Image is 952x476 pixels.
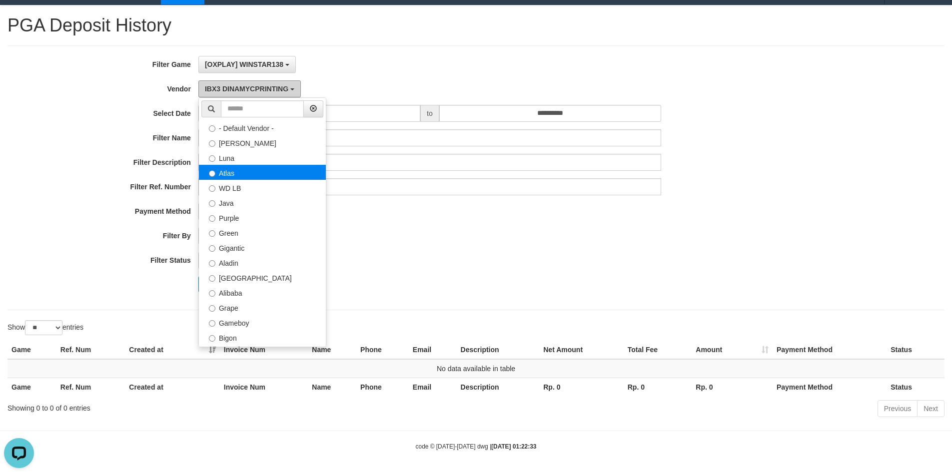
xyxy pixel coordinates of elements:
label: Atlas [199,165,326,180]
th: Description [457,378,540,396]
input: Gigantic [209,245,215,252]
label: Gameboy [199,315,326,330]
label: Grape [199,300,326,315]
input: [PERSON_NAME] [209,140,215,147]
th: Name [308,341,356,359]
small: code © [DATE]-[DATE] dwg | [416,443,537,450]
input: WD LB [209,185,215,192]
label: Alibaba [199,285,326,300]
th: Ref. Num [56,378,125,396]
span: to [420,105,439,122]
label: Aladin [199,255,326,270]
th: Status [887,341,945,359]
th: Amount: activate to sort column ascending [692,341,773,359]
label: Allstar [199,345,326,360]
th: Invoice Num [220,378,308,396]
div: Showing 0 to 0 of 0 entries [7,399,389,413]
label: Java [199,195,326,210]
th: Rp. 0 [624,378,692,396]
th: Name [308,378,356,396]
label: [GEOGRAPHIC_DATA] [199,270,326,285]
input: Green [209,230,215,237]
th: Payment Method [773,341,887,359]
input: Alibaba [209,290,215,297]
h1: PGA Deposit History [7,15,945,35]
th: Rp. 0 [539,378,624,396]
th: Ref. Num [56,341,125,359]
th: Game [7,341,56,359]
label: Gigantic [199,240,326,255]
label: [PERSON_NAME] [199,135,326,150]
input: - Default Vendor - [209,125,215,132]
input: Java [209,200,215,207]
input: Gameboy [209,320,215,327]
input: Atlas [209,170,215,177]
th: Status [887,378,945,396]
label: Purple [199,210,326,225]
input: Purple [209,215,215,222]
button: [OXPLAY] WINSTAR138 [198,56,296,73]
a: Next [917,400,945,417]
th: Email [409,378,457,396]
input: Bigon [209,335,215,342]
input: Grape [209,305,215,312]
th: Payment Method [773,378,887,396]
label: Luna [199,150,326,165]
th: Description [457,341,540,359]
th: Invoice Num [220,341,308,359]
td: No data available in table [7,359,945,378]
span: IBX3 DINAMYCPRINTING [205,85,288,93]
th: Phone [356,341,409,359]
a: Previous [878,400,918,417]
select: Showentries [25,320,62,335]
span: [OXPLAY] WINSTAR138 [205,60,283,68]
th: Total Fee [624,341,692,359]
th: Net Amount [539,341,624,359]
label: Bigon [199,330,326,345]
th: Game [7,378,56,396]
th: Phone [356,378,409,396]
label: WD LB [199,180,326,195]
th: Email [409,341,457,359]
th: Rp. 0 [692,378,773,396]
label: Show entries [7,320,83,335]
th: Created at [125,378,220,396]
strong: [DATE] 01:22:33 [491,443,536,450]
label: Green [199,225,326,240]
input: Aladin [209,260,215,267]
input: Luna [209,155,215,162]
button: IBX3 DINAMYCPRINTING [198,80,301,97]
th: Created at: activate to sort column ascending [125,341,220,359]
input: [GEOGRAPHIC_DATA] [209,275,215,282]
button: Open LiveChat chat widget [4,4,34,34]
label: - Default Vendor - [199,120,326,135]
